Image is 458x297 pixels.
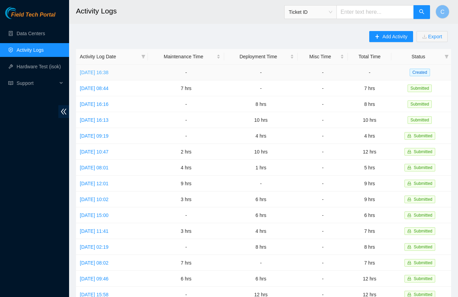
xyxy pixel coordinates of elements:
[80,244,108,250] a: [DATE] 02:19
[298,271,348,287] td: -
[224,255,298,271] td: -
[414,276,432,281] span: Submitted
[348,65,391,80] td: -
[224,128,298,144] td: 4 hrs
[407,134,411,138] span: lock
[407,245,411,249] span: lock
[148,144,224,160] td: 2 hrs
[414,149,432,154] span: Submitted
[298,128,348,144] td: -
[148,176,224,191] td: 9 hrs
[17,64,61,69] a: Hardware Test (isok)
[148,96,224,112] td: -
[348,144,391,160] td: 12 hrs
[408,100,432,108] span: Submitted
[407,277,411,281] span: lock
[298,191,348,207] td: -
[298,239,348,255] td: -
[80,228,108,234] a: [DATE] 11:41
[407,166,411,170] span: lock
[5,12,55,21] a: Akamai TechnologiesField Tech Portal
[414,181,432,186] span: Submitted
[348,223,391,239] td: 7 hrs
[414,165,432,170] span: Submitted
[348,112,391,128] td: 10 hrs
[148,255,224,271] td: 7 hrs
[382,33,407,40] span: Add Activity
[336,5,414,19] input: Enter text here...
[414,260,432,265] span: Submitted
[11,12,55,18] span: Field Tech Portal
[17,31,45,36] a: Data Centers
[443,51,450,62] span: filter
[80,197,108,202] a: [DATE] 10:02
[407,213,411,217] span: lock
[148,80,224,96] td: 7 hrs
[224,65,298,80] td: -
[414,213,432,218] span: Submitted
[224,144,298,160] td: 10 hrs
[348,255,391,271] td: 7 hrs
[148,112,224,128] td: -
[80,149,108,155] a: [DATE] 10:47
[148,160,224,176] td: 4 hrs
[375,34,380,40] span: plus
[348,191,391,207] td: 9 hrs
[224,80,298,96] td: -
[298,65,348,80] td: -
[224,207,298,223] td: 6 hrs
[407,261,411,265] span: lock
[289,7,332,17] span: Ticket ID
[17,76,57,90] span: Support
[298,255,348,271] td: -
[414,292,432,297] span: Submitted
[148,65,224,80] td: -
[80,165,108,170] a: [DATE] 08:01
[298,223,348,239] td: -
[58,105,69,118] span: double-left
[298,207,348,223] td: -
[298,80,348,96] td: -
[224,176,298,191] td: -
[80,117,108,123] a: [DATE] 16:13
[80,133,108,139] a: [DATE] 09:19
[407,197,411,201] span: lock
[414,133,432,138] span: Submitted
[407,181,411,186] span: lock
[148,223,224,239] td: 3 hrs
[148,239,224,255] td: -
[440,8,445,16] span: C
[148,191,224,207] td: 3 hrs
[148,271,224,287] td: 6 hrs
[407,229,411,233] span: lock
[348,239,391,255] td: 8 hrs
[395,53,442,60] span: Status
[80,276,108,281] a: [DATE] 09:46
[408,85,432,92] span: Submitted
[408,116,432,124] span: Submitted
[436,5,449,19] button: C
[80,70,108,75] a: [DATE] 16:38
[17,47,44,53] a: Activity Logs
[298,96,348,112] td: -
[414,197,432,202] span: Submitted
[80,181,108,186] a: [DATE] 12:01
[80,86,108,91] a: [DATE] 08:44
[80,212,108,218] a: [DATE] 15:00
[414,229,432,234] span: Submitted
[80,260,108,266] a: [DATE] 08:02
[414,245,432,249] span: Submitted
[410,69,430,76] span: Created
[407,150,411,154] span: lock
[224,271,298,287] td: 6 hrs
[413,5,430,19] button: search
[224,191,298,207] td: 6 hrs
[298,144,348,160] td: -
[224,223,298,239] td: 4 hrs
[348,49,391,65] th: Total Time
[298,112,348,128] td: -
[369,31,413,42] button: plusAdd Activity
[348,96,391,112] td: 8 hrs
[224,239,298,255] td: 8 hrs
[407,293,411,297] span: lock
